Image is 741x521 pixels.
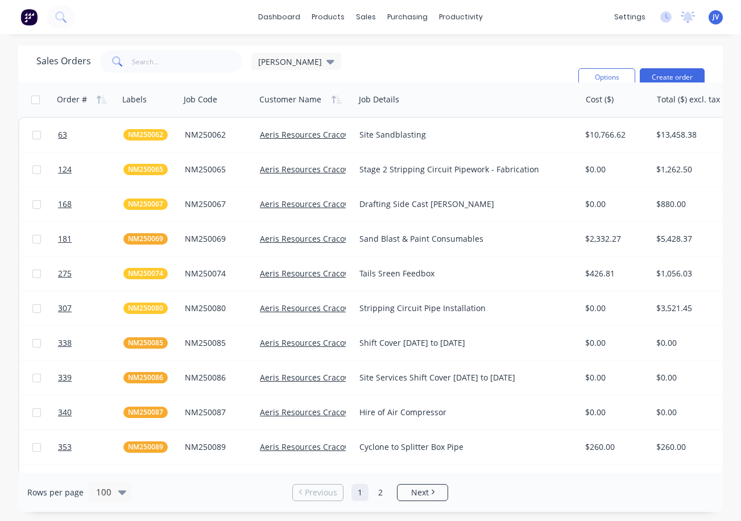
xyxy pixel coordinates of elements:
div: Stripping Circuit Pipe Installation [359,303,565,314]
div: NM250065 [185,164,248,175]
div: Job Code [184,94,217,105]
a: Aeris Resources Cracow Operations [260,441,396,452]
div: NM250089 [185,441,248,453]
div: NM250087 [185,407,248,418]
span: 63 [58,129,67,140]
a: 338 [58,326,123,360]
span: NM250067 [128,199,163,210]
span: 124 [58,164,72,175]
button: NM250069 [123,233,168,245]
div: products [306,9,350,26]
span: [PERSON_NAME] [258,56,322,68]
div: NM250062 [185,129,248,140]
span: 168 [58,199,72,210]
span: NM250089 [128,441,163,453]
div: Customer Name [259,94,321,105]
button: Options [578,68,635,86]
a: Aeris Resources Cracow Operations [260,129,396,140]
div: NM250067 [185,199,248,210]
a: 181 [58,222,123,256]
a: 275 [58,257,123,291]
a: Aeris Resources Cracow Operations [260,268,396,279]
a: Next page [398,487,448,498]
a: 353 [58,430,123,464]
span: Rows per page [27,487,84,498]
div: $0.00 [585,337,644,349]
span: Previous [305,487,337,498]
div: Order # [57,94,87,105]
span: NM250065 [128,164,163,175]
div: $10,766.62 [585,129,644,140]
div: NM250080 [185,303,248,314]
span: NM250069 [128,233,163,245]
div: $0.00 [585,164,644,175]
a: Aeris Resources Cracow Operations [260,407,396,417]
div: Cost ($) [586,94,614,105]
div: NM250074 [185,268,248,279]
div: NM250085 [185,337,248,349]
button: NM250065 [123,164,168,175]
button: NM250087 [123,407,168,418]
div: Site Sandblasting [359,129,565,140]
a: dashboard [252,9,306,26]
a: Aeris Resources Cracow Operations [260,199,396,209]
input: Search... [132,50,243,73]
div: Site Services Shift Cover [DATE] to [DATE] [359,372,565,383]
button: NM250062 [123,129,168,140]
div: Labels [122,94,147,105]
a: 63 [58,118,123,152]
button: NM250085 [123,337,168,349]
span: 307 [58,303,72,314]
div: Job Details [359,94,399,105]
div: $2,332.27 [585,233,644,245]
a: 339 [58,361,123,395]
div: $260.00 [585,441,644,453]
div: NM250086 [185,372,248,383]
span: Next [411,487,429,498]
div: $426.81 [585,268,644,279]
span: NM250062 [128,129,163,140]
a: Aeris Resources Cracow Operations [260,372,396,383]
a: Previous page [293,487,343,498]
div: sales [350,9,382,26]
a: 340 [58,395,123,429]
span: NM250074 [128,268,163,279]
div: Stage 2 Stripping Circuit Pipework - Fabrication [359,164,565,175]
a: Aeris Resources Cracow Operations [260,233,396,244]
div: Shift Cover [DATE] to [DATE] [359,337,565,349]
span: NM250080 [128,303,163,314]
a: 307 [58,291,123,325]
button: NM250067 [123,199,168,210]
span: 338 [58,337,72,349]
a: Aeris Resources Cracow Operations [260,303,396,313]
a: Aeris Resources Cracow Operations [260,164,396,175]
div: productivity [433,9,489,26]
div: $0.00 [585,303,644,314]
span: NM250086 [128,372,163,383]
span: 275 [58,268,72,279]
img: Factory [20,9,38,26]
button: NM250074 [123,268,168,279]
span: 339 [58,372,72,383]
h1: Sales Orders [36,56,91,67]
a: 124 [58,152,123,187]
a: 168 [58,187,123,221]
a: 375 [58,465,123,499]
div: NM250069 [185,233,248,245]
div: Tails Sreen Feedbox [359,268,565,279]
div: Sand Blast & Paint Consumables [359,233,565,245]
div: Hire of Air Compressor [359,407,565,418]
ul: Pagination [288,484,453,501]
button: NM250086 [123,372,168,383]
button: Create order [640,68,705,86]
div: $0.00 [585,199,644,210]
button: NM250080 [123,303,168,314]
span: NM250085 [128,337,163,349]
a: Aeris Resources Cracow Operations [260,337,396,348]
a: Page 2 [372,484,389,501]
div: purchasing [382,9,433,26]
span: JV [713,12,719,22]
div: $0.00 [585,407,644,418]
span: 181 [58,233,72,245]
div: Drafting Side Cast [PERSON_NAME] [359,199,565,210]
